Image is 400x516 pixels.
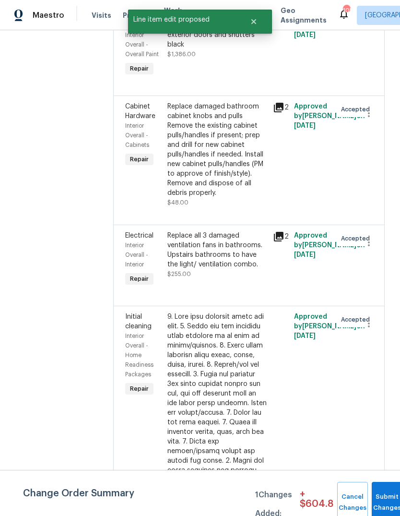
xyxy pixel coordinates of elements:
span: Accepted [341,105,374,114]
span: [DATE] [294,333,316,339]
span: Repair [126,64,153,73]
span: Geo Assignments [281,6,327,25]
div: Replace all 3 damaged ventilation fans in bathrooms. Upstairs bathrooms to have the light/ ventil... [167,231,267,269]
span: $48.00 [167,200,188,205]
span: Cabinet Hardware [125,103,155,120]
span: Approved by [PERSON_NAME] on [294,232,365,258]
span: Approved by [PERSON_NAME] on [294,12,365,38]
span: Cancel Changes [342,492,363,514]
span: Approved by [PERSON_NAME] on [294,313,365,339]
span: Repair [126,155,153,164]
span: [DATE] [294,122,316,129]
span: Repair [126,274,153,284]
span: $1,386.00 [167,51,196,57]
div: 2 [273,102,288,113]
span: Work Orders [164,6,188,25]
span: Approved by [PERSON_NAME] on [294,103,365,129]
span: Submit Changes [376,492,398,514]
span: Interior Overall - Home Readiness Packages [125,333,153,377]
span: [DATE] [294,32,316,38]
span: Projects [123,11,153,20]
button: Close [238,12,270,31]
div: 105 [343,6,350,15]
span: Interior Overall - Cabinets [125,123,149,148]
div: Replace damaged bathroom cabinet knobs and pulls Remove the existing cabinet pulls/handles if pre... [167,102,267,198]
span: Accepted [341,234,374,243]
div: 2 [273,231,288,242]
span: Accepted [341,315,374,324]
span: $255.00 [167,271,191,277]
span: Interior Overall - Overall Paint [125,32,159,57]
span: Electrical [125,232,153,239]
span: Repair [126,384,153,394]
span: Maestro [33,11,64,20]
span: [DATE] [294,252,316,258]
span: Visits [92,11,111,20]
span: Initial cleaning [125,313,152,330]
span: Interior Overall - Interior [125,242,148,267]
span: Line item edit proposed [128,10,238,30]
